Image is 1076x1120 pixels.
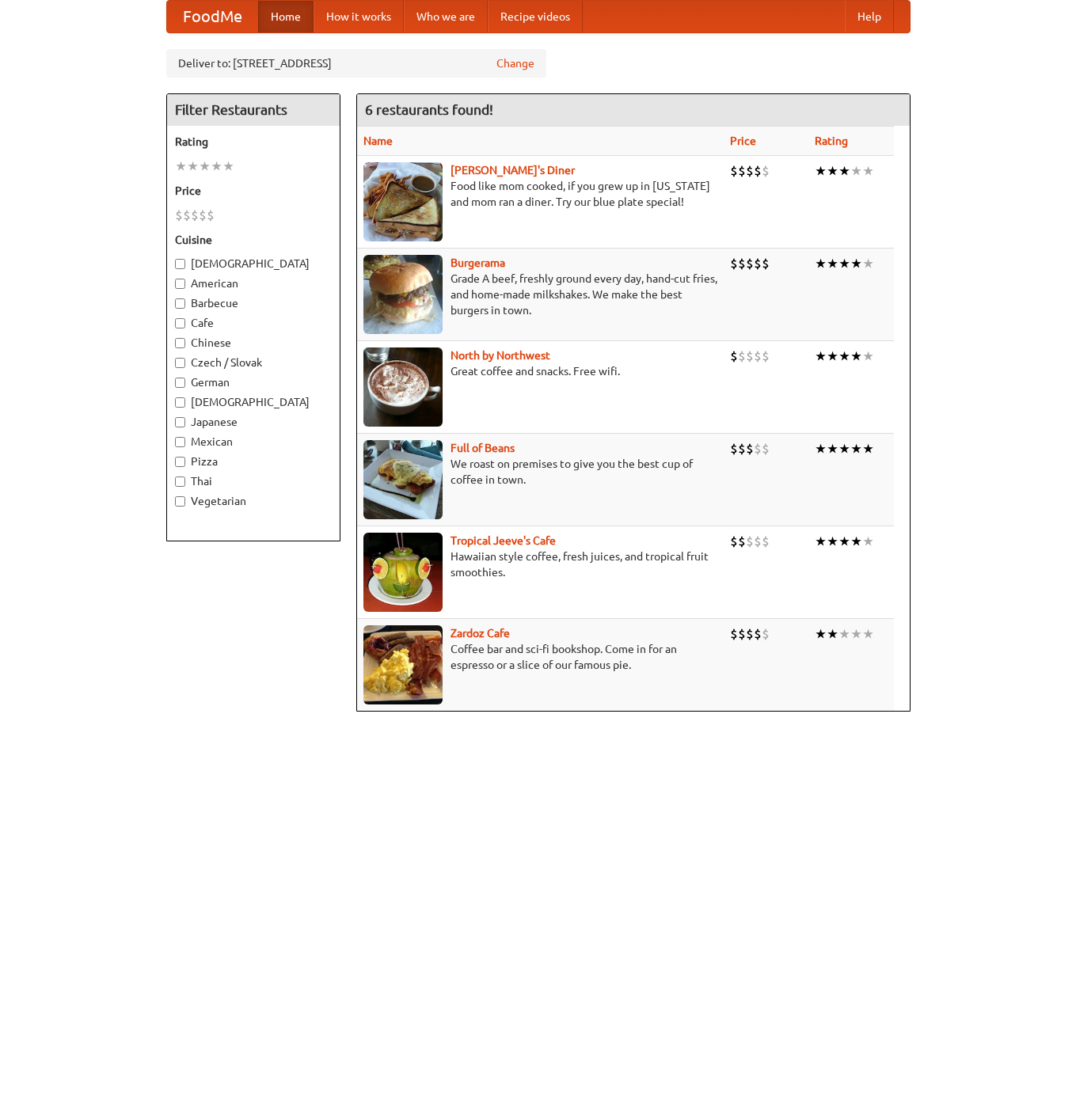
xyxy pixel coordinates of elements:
[754,255,762,272] li: $
[167,1,258,32] a: FoodMe
[363,440,443,519] img: beans.jpg
[738,347,746,365] li: $
[199,158,211,175] li: ★
[850,347,862,365] li: ★
[827,255,838,272] li: ★
[314,1,404,32] a: How it works
[365,102,493,117] ng-pluralize: 6 restaurants found!
[175,318,185,328] input: Cafe
[363,162,443,241] img: sallys.jpg
[451,256,505,269] a: Burgerama
[862,255,874,272] li: ★
[862,440,874,457] li: ★
[363,178,717,210] p: Food like mom cooked, if you grew up in [US_STATE] and mom ran a diner. Try our blue plate special!
[183,207,191,224] li: $
[175,374,332,390] label: German
[838,533,850,550] li: ★
[827,533,838,550] li: ★
[404,1,488,32] a: Who we are
[754,162,762,180] li: $
[815,162,827,180] li: ★
[746,347,754,365] li: $
[363,549,717,580] p: Hawaiian style coffee, fresh juices, and tropical fruit smoothies.
[167,94,340,126] h4: Filter Restaurants
[754,625,762,643] li: $
[730,625,738,643] li: $
[862,162,874,180] li: ★
[175,259,185,269] input: [DEMOGRAPHIC_DATA]
[827,347,838,365] li: ★
[815,625,827,643] li: ★
[762,625,770,643] li: $
[746,533,754,550] li: $
[451,349,550,362] a: North by Northwest
[754,533,762,550] li: $
[166,49,546,78] div: Deliver to: [STREET_ADDRESS]
[838,347,850,365] li: ★
[730,533,738,550] li: $
[175,358,185,368] input: Czech / Slovak
[175,437,185,447] input: Mexican
[175,378,185,388] input: German
[838,440,850,457] li: ★
[175,298,185,309] input: Barbecue
[730,135,756,147] a: Price
[488,1,583,32] a: Recipe videos
[175,457,185,467] input: Pizza
[175,158,187,175] li: ★
[451,442,515,454] b: Full of Beans
[363,347,443,427] img: north.jpg
[175,476,185,487] input: Thai
[175,394,332,410] label: [DEMOGRAPHIC_DATA]
[175,134,332,150] h5: Rating
[738,440,746,457] li: $
[862,347,874,365] li: ★
[363,255,443,334] img: burgerama.jpg
[496,55,534,71] a: Change
[738,255,746,272] li: $
[850,533,862,550] li: ★
[451,164,575,177] a: [PERSON_NAME]'s Diner
[738,625,746,643] li: $
[850,162,862,180] li: ★
[451,627,510,640] a: Zardoz Cafe
[762,533,770,550] li: $
[451,534,556,547] a: Tropical Jeeve's Cafe
[199,207,207,224] li: $
[363,363,717,379] p: Great coffee and snacks. Free wifi.
[730,162,738,180] li: $
[175,397,185,408] input: [DEMOGRAPHIC_DATA]
[222,158,234,175] li: ★
[738,162,746,180] li: $
[827,625,838,643] li: ★
[211,158,222,175] li: ★
[363,456,717,488] p: We roast on premises to give you the best cup of coffee in town.
[175,434,332,450] label: Mexican
[363,533,443,612] img: jeeves.jpg
[363,271,717,318] p: Grade A beef, freshly ground every day, hand-cut fries, and home-made milkshakes. We make the bes...
[175,454,332,469] label: Pizza
[363,625,443,704] img: zardoz.jpg
[175,414,332,430] label: Japanese
[746,255,754,272] li: $
[175,473,332,489] label: Thai
[815,347,827,365] li: ★
[730,347,738,365] li: $
[175,279,185,289] input: American
[730,440,738,457] li: $
[746,440,754,457] li: $
[754,440,762,457] li: $
[175,295,332,311] label: Barbecue
[762,162,770,180] li: $
[363,135,393,147] a: Name
[363,641,717,673] p: Coffee bar and sci-fi bookshop. Come in for an espresso or a slice of our famous pie.
[754,347,762,365] li: $
[827,162,838,180] li: ★
[827,440,838,457] li: ★
[815,255,827,272] li: ★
